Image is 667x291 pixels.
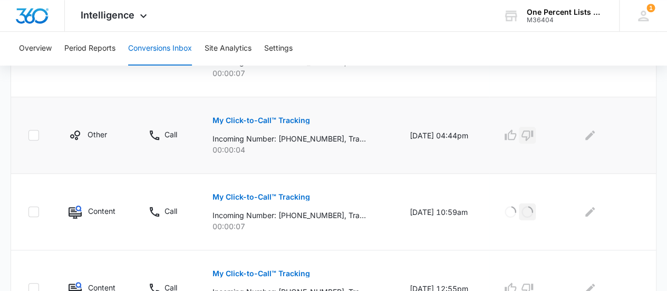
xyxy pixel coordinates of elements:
button: Site Analytics [205,32,252,65]
button: Edit Comments [582,127,598,144]
p: Call [165,205,177,217]
p: My Click-to-Call™ Tracking [212,193,310,201]
button: My Click-to-Call™ Tracking [212,261,310,286]
p: 00:00:07 [212,68,384,79]
span: 1 [646,4,655,12]
p: Call [165,129,177,140]
p: 00:00:04 [212,144,384,155]
td: [DATE] 04:44pm [397,97,490,174]
p: Incoming Number: [PHONE_NUMBER], Tracking Number: [PHONE_NUMBER], Ring To: [PHONE_NUMBER], Caller... [212,210,366,221]
p: Other [88,129,107,140]
button: Edit Comments [582,203,598,220]
div: account id [527,16,604,24]
td: [DATE] 10:59am [397,174,490,250]
button: Overview [19,32,52,65]
span: Intelligence [81,10,134,21]
button: My Click-to-Call™ Tracking [212,184,310,210]
button: Conversions Inbox [128,32,192,65]
button: Period Reports [64,32,115,65]
p: Incoming Number: [PHONE_NUMBER], Tracking Number: [PHONE_NUMBER], Ring To: [PHONE_NUMBER], Caller... [212,133,366,144]
button: My Click-to-Call™ Tracking [212,108,310,133]
p: My Click-to-Call™ Tracking [212,270,310,277]
p: 00:00:07 [212,221,384,232]
p: Content [88,205,115,217]
p: My Click-to-Call™ Tracking [212,117,310,124]
div: account name [527,8,604,16]
div: notifications count [646,4,655,12]
button: Settings [264,32,293,65]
